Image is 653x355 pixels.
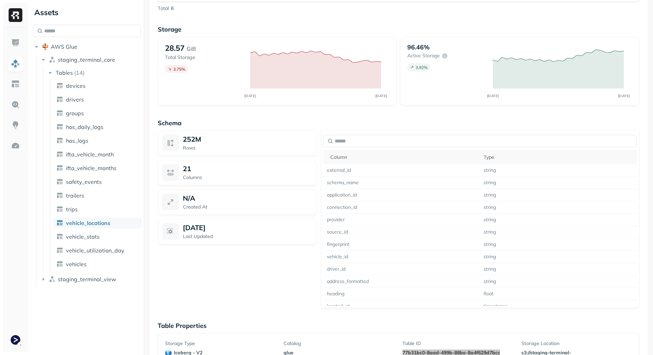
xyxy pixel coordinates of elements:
[66,233,100,240] span: vehicle_stats
[33,41,141,52] button: AWS Glue
[284,340,394,347] p: Catalog
[402,340,513,347] p: Table ID
[56,220,63,226] img: table
[618,94,630,98] tspan: [DATE]
[56,82,63,89] img: table
[480,300,637,312] td: timestamp
[9,8,22,22] img: Ryft
[74,69,85,76] p: ( 14 )
[323,214,480,226] td: provider
[480,177,637,189] td: string
[158,119,639,127] p: Schema
[480,226,637,238] td: string
[407,43,430,51] p: 96.46%
[40,54,141,65] button: staging_terminal_core
[480,275,637,288] td: string
[323,251,480,263] td: vehicle_id
[56,192,63,199] img: table
[480,201,637,214] td: string
[56,96,63,103] img: table
[40,274,141,285] button: staging_terminal_view
[49,276,56,283] img: namespace
[54,190,142,201] a: trailers
[375,94,387,98] tspan: [DATE]
[480,164,637,177] td: string
[56,123,63,130] img: table
[54,163,142,174] a: ifta_vehicle_months
[11,59,20,68] img: Assets
[330,154,477,161] div: Column
[33,7,141,18] div: Assets
[66,151,114,158] span: ifta_vehicle_month
[323,189,480,201] td: application_id
[58,276,116,283] span: staging_terminal_view
[66,96,84,103] span: drivers
[323,238,480,251] td: fingerprint
[158,25,639,33] p: Storage
[323,226,480,238] td: source_id
[56,233,63,240] img: table
[183,223,206,232] p: [DATE]
[66,192,84,199] span: trailers
[66,261,87,268] span: vehicles
[11,335,20,345] img: Terminal Staging
[54,121,142,132] a: hos_daily_logs
[49,56,56,63] img: namespace
[165,340,276,347] p: Storage Type
[480,288,637,300] td: float
[323,164,480,177] td: external_id
[66,82,86,89] span: devices
[480,189,637,201] td: string
[183,174,312,181] p: Columns
[58,56,115,63] span: staging_terminal_core
[480,238,637,251] td: string
[54,217,142,228] a: vehicle_locations
[54,231,142,242] a: vehicle_stats
[56,206,63,213] img: table
[11,141,20,150] img: Optimization
[47,67,142,78] button: Tables(14)
[11,38,20,47] img: Dashboard
[323,201,480,214] td: connection_id
[56,110,63,117] img: table
[56,69,73,76] span: Tables
[183,164,191,173] p: 21
[416,65,428,70] p: 3.92 %
[56,178,63,185] img: table
[521,340,632,347] p: Storage Location
[11,100,20,109] img: Query Explorer
[54,259,142,270] a: vehicles
[323,263,480,275] td: driver_id
[56,247,63,254] img: table
[11,121,20,130] img: Insights
[183,204,312,210] p: Created At
[66,178,102,185] span: safety_events
[183,194,195,202] p: N/A
[323,288,480,300] td: heading
[54,245,142,256] a: vehicle_utilization_day
[66,137,88,144] span: hos_logs
[323,275,480,288] td: address_formatted
[244,94,256,98] tspan: [DATE]
[165,54,244,61] p: Total Storage
[480,263,637,275] td: string
[51,43,77,50] span: AWS Glue
[480,251,637,263] td: string
[187,45,196,53] p: GiB
[66,165,117,171] span: ifta_vehicle_months
[54,204,142,215] a: trips
[183,135,201,143] span: 252M
[54,94,142,105] a: drivers
[484,154,633,161] div: Type
[480,214,637,226] td: string
[183,145,312,151] p: Rows
[323,177,480,189] td: schema_name
[66,110,84,117] span: groups
[11,80,20,88] img: Asset Explorer
[165,43,185,53] p: 28.57
[158,5,169,12] p: Total
[323,300,480,312] td: located_at
[171,5,174,12] p: 6
[173,67,185,72] p: 3.75 %
[54,80,142,91] a: devices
